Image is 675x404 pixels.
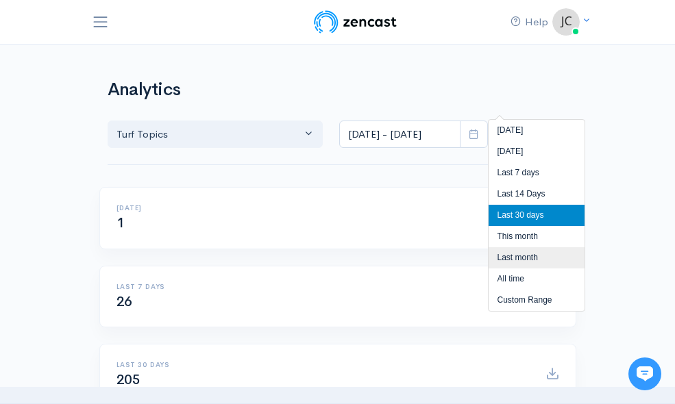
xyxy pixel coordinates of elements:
span: New conversation [88,190,164,201]
li: [DATE] [489,141,585,162]
button: Toggle navigation [91,10,110,34]
iframe: gist-messenger-bubble-iframe [628,357,661,390]
img: ZenCast Logo [312,8,399,36]
img: ... [552,8,580,36]
li: Custom Range [489,290,585,311]
li: All time [489,268,585,290]
li: Last 30 days [489,205,585,226]
input: Search articles [40,257,245,285]
button: New conversation [21,181,253,209]
h6: [DATE] [116,204,529,212]
li: This month [489,226,585,247]
h6: Last 30 days [116,361,529,368]
span: 26 [116,293,132,310]
input: analytics date range selector [339,121,461,149]
li: Last 14 Days [489,184,585,205]
h6: Last 7 days [116,283,529,290]
button: Turf Topics [108,121,323,149]
li: Last 7 days [489,162,585,184]
h1: Hi 👋 [21,66,254,88]
span: 205 [116,371,140,388]
h1: Analytics [108,80,568,100]
span: 1 [116,214,125,231]
li: Last month [489,247,585,268]
li: [DATE] [489,120,585,141]
h2: Just let us know if you need anything and we'll be happy to help! 🙂 [21,91,254,157]
div: Turf Topics [116,127,302,142]
a: Help [500,9,559,36]
p: Find an answer quickly [19,235,256,251]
